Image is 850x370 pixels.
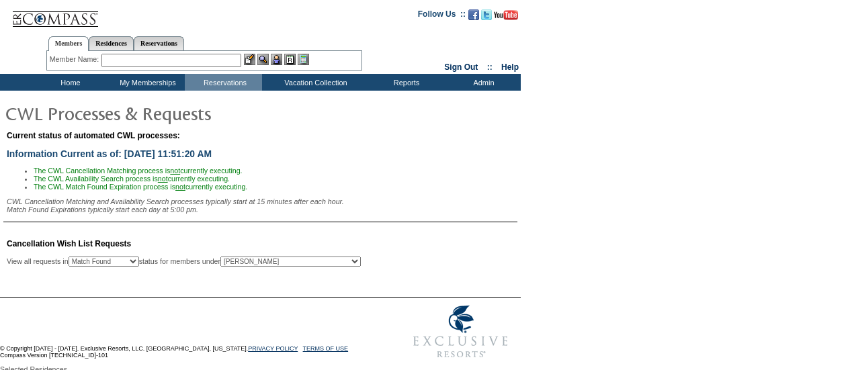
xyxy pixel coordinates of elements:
img: Reservations [284,54,296,65]
a: Residences [89,36,134,50]
span: :: [487,62,493,72]
td: Vacation Collection [262,74,366,91]
u: not [170,167,180,175]
a: Reservations [134,36,184,50]
td: Home [30,74,108,91]
span: The CWL Availability Search process is currently executing. [34,175,230,183]
td: Admin [443,74,521,91]
img: b_edit.gif [244,54,255,65]
span: Information Current as of: [DATE] 11:51:20 AM [7,148,212,159]
a: Follow us on Twitter [481,13,492,21]
img: Exclusive Resorts [400,298,521,365]
u: not [175,183,185,191]
td: Reservations [185,74,262,91]
img: Follow us on Twitter [481,9,492,20]
a: PRIVACY POLICY [248,345,298,352]
span: The CWL Match Found Expiration process is currently executing. [34,183,247,191]
a: Help [501,62,519,72]
span: Cancellation Wish List Requests [7,239,131,248]
img: Impersonate [271,54,282,65]
img: View [257,54,269,65]
td: Reports [366,74,443,91]
u: not [158,175,168,183]
span: The CWL Cancellation Matching process is currently executing. [34,167,243,175]
a: Sign Out [444,62,478,72]
div: CWL Cancellation Matching and Availability Search processes typically start at 15 minutes after e... [7,197,517,214]
img: Subscribe to our YouTube Channel [494,10,518,20]
img: Become our fan on Facebook [468,9,479,20]
div: View all requests in status for members under [7,257,361,267]
div: Member Name: [50,54,101,65]
a: Subscribe to our YouTube Channel [494,13,518,21]
a: Members [48,36,89,51]
td: My Memberships [108,74,185,91]
a: TERMS OF USE [303,345,349,352]
span: Current status of automated CWL processes: [7,131,180,140]
a: Become our fan on Facebook [468,13,479,21]
img: b_calculator.gif [298,54,309,65]
td: Follow Us :: [418,8,466,24]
